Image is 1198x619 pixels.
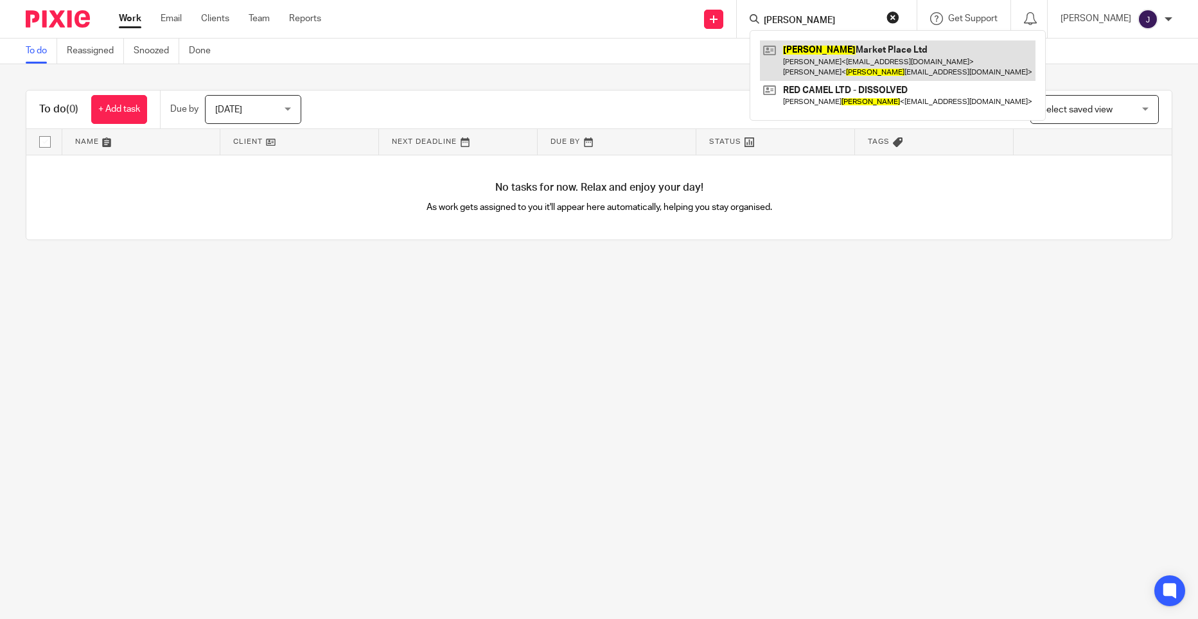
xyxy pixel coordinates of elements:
p: Due by [170,103,198,116]
a: Work [119,12,141,25]
span: (0) [66,104,78,114]
img: Pixie [26,10,90,28]
span: Get Support [948,14,998,23]
span: Select saved view [1041,105,1113,114]
a: Reports [289,12,321,25]
h4: No tasks for now. Relax and enjoy your day! [26,181,1172,195]
a: Team [249,12,270,25]
span: [DATE] [215,105,242,114]
a: + Add task [91,95,147,124]
p: [PERSON_NAME] [1061,12,1131,25]
a: Clients [201,12,229,25]
h1: To do [39,103,78,116]
span: Tags [868,138,890,145]
a: Snoozed [134,39,179,64]
img: svg%3E [1138,9,1158,30]
a: Reassigned [67,39,124,64]
input: Search [762,15,878,27]
a: To do [26,39,57,64]
a: Done [189,39,220,64]
p: As work gets assigned to you it'll appear here automatically, helping you stay organised. [313,201,886,214]
a: Email [161,12,182,25]
button: Clear [886,11,899,24]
